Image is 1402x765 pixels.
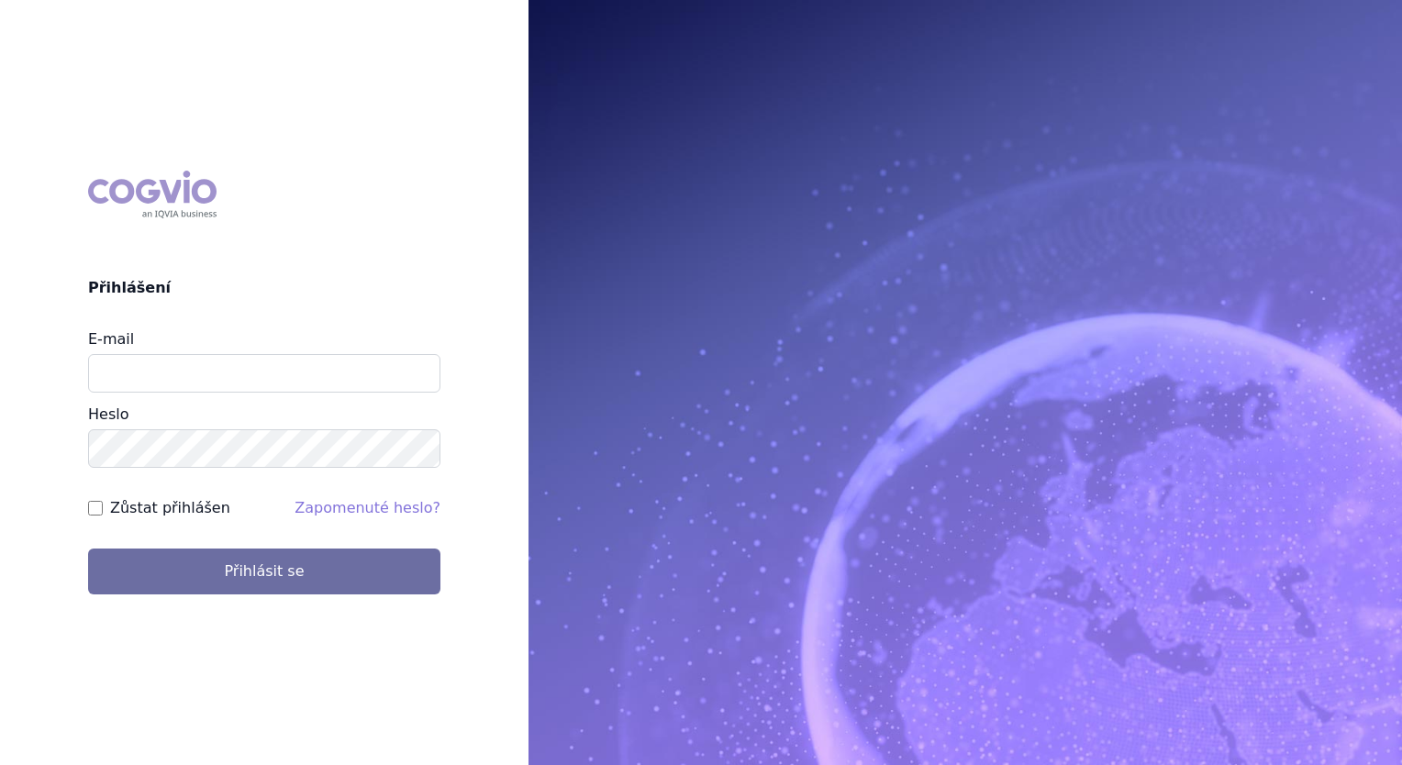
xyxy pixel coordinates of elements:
label: Zůstat přihlášen [110,497,230,519]
div: COGVIO [88,171,217,218]
label: E-mail [88,330,134,348]
button: Přihlásit se [88,549,440,594]
h2: Přihlášení [88,277,440,299]
a: Zapomenuté heslo? [295,499,440,516]
label: Heslo [88,405,128,423]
